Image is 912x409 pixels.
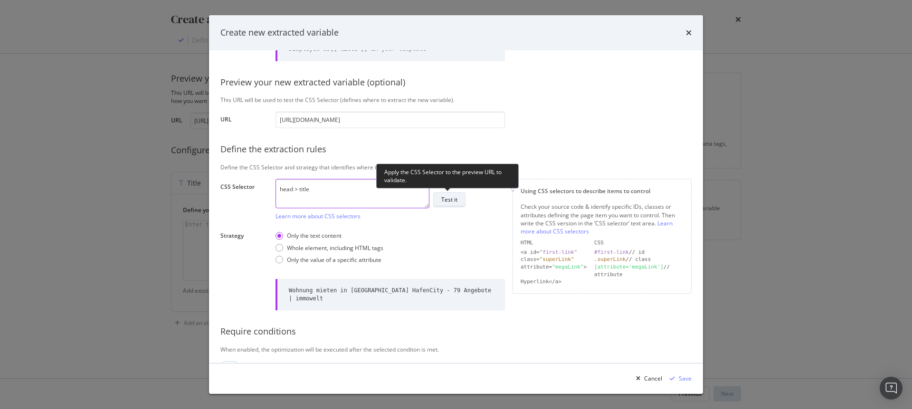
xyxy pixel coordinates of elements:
div: Hyperlink</a> [521,278,587,286]
div: Only the text content [287,232,342,240]
div: class= [521,256,587,263]
div: CSS [594,239,684,247]
label: CSS Selector [220,183,268,218]
div: This URL will be used to test the CSS Selector (defines where to extract the new variable). [220,96,692,104]
div: // attribute [594,263,684,278]
button: Save [666,371,692,386]
div: HTML [521,239,587,247]
div: Using CSS selectors to describe items to control [521,187,684,195]
label: Strategy [220,232,268,265]
div: "first-link" [540,249,577,255]
div: attribute= > [521,263,587,278]
div: // id [594,249,684,256]
button: Cancel [632,371,662,386]
div: Wohnung mieten in [GEOGRAPHIC_DATA] HafenCity - 79 Angebote | immowelt [289,287,494,303]
div: Test it [441,195,457,204]
div: modal [209,15,703,394]
div: [attribute='megaLink'] [594,264,664,270]
div: Define the extraction rules [220,143,692,156]
div: Preview your new extracted variable (optional) [220,76,692,89]
div: Only the value of a specific attribute [275,256,383,264]
div: Check your source code & identify specific IDs, classes or attributes defining the page item you ... [521,203,684,235]
div: Open Intercom Messenger [880,377,902,400]
div: .superLink [594,256,626,262]
div: Whole element, including HTML tags [275,244,383,252]
div: Whole element, including HTML tags [287,244,383,252]
div: Only the value of a specific attribute [287,256,381,264]
a: Learn more about CSS selectors [275,212,361,220]
div: times [686,27,692,39]
div: #first-link [594,249,629,255]
div: Apply the CSS Selector to the preview URL to validate. [376,164,519,188]
div: // class [594,256,684,263]
div: Cancel [644,374,662,382]
div: "superLink" [540,256,574,262]
button: Test it [433,192,465,207]
label: URL [220,115,268,126]
div: Create new extracted variable [220,27,339,39]
div: Define the CSS Selector and strategy that identifies where to extract the variable from your page. [220,163,692,171]
div: Save [679,374,692,382]
div: When enabled, the optimization will be executed after the selected conditon is met. [220,345,692,353]
div: Require conditions [220,325,692,338]
input: https://www.example.com [275,112,505,128]
div: Only the text content [275,232,383,240]
a: Learn more about CSS selectors [521,219,673,235]
textarea: head > title [275,179,429,208]
div: "megaLink" [552,264,583,270]
div: <a id= [521,249,587,256]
